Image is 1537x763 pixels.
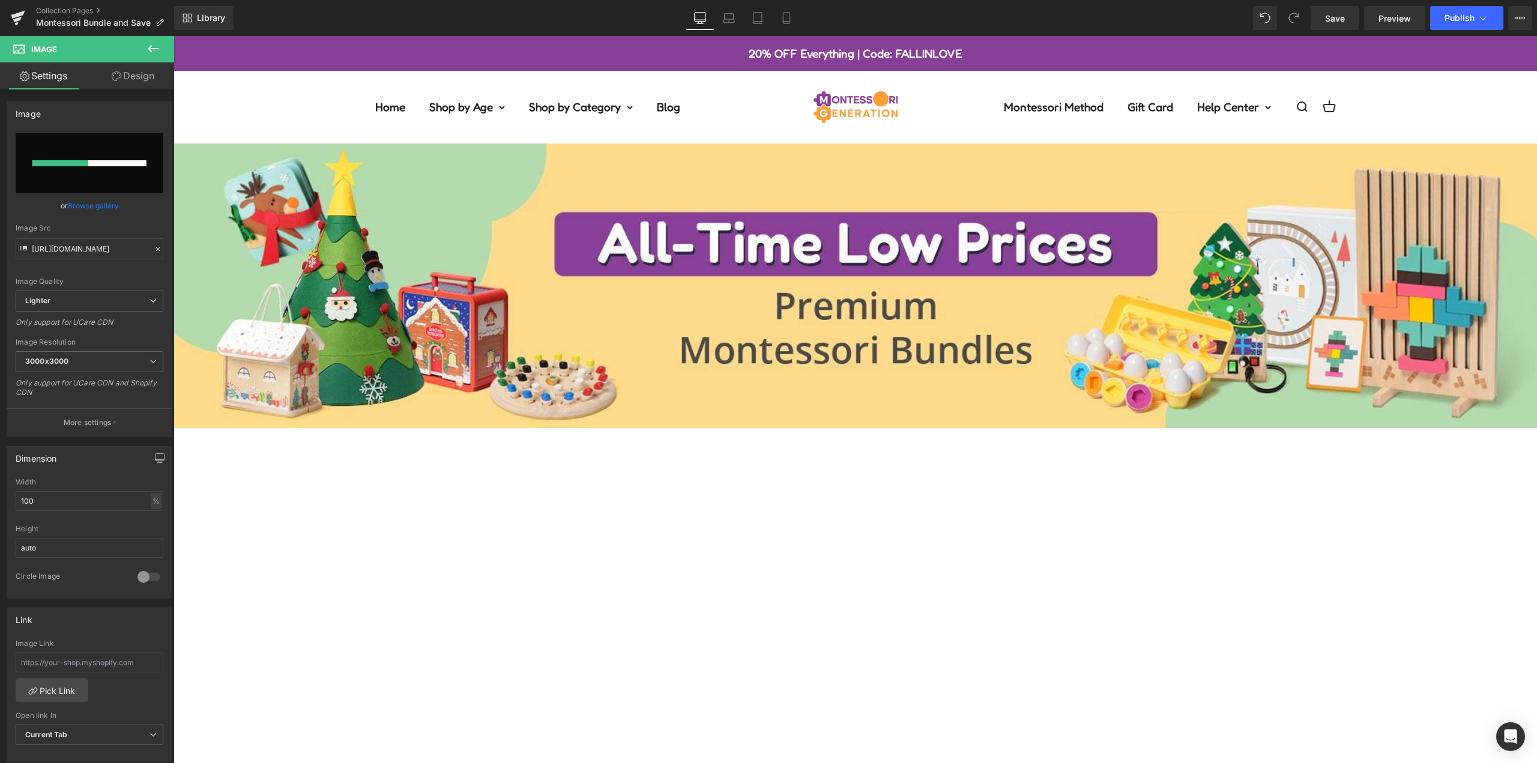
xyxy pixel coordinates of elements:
button: Redo [1282,6,1306,30]
span: Montessori Bundle and Save [36,18,151,28]
span: Save [1325,12,1345,25]
summary: Shop by Category [355,62,459,80]
button: Publish [1430,6,1503,30]
div: Only support for UCare CDN [16,318,163,335]
div: Image Resolution [16,338,163,346]
a: Desktop [686,6,714,30]
p: More settings [64,417,112,428]
input: auto [16,538,163,558]
div: % [151,493,162,509]
summary: Shop by Age [256,62,331,80]
b: Lighter [25,296,50,305]
span: Publish [1445,13,1475,23]
button: More settings [7,408,172,436]
a: Collection Pages [36,6,174,16]
input: https://your-shop.myshopify.com [16,653,163,672]
span: Image [31,44,57,54]
a: Mobile [772,6,801,30]
a: New Library [174,6,234,30]
img: Montessori Generation logo consisting of purple and orange letters spelling Montessori Generation. [640,55,724,87]
button: Undo [1253,6,1277,30]
summary: Help Center [1024,62,1098,80]
div: Image Src [16,224,163,232]
input: auto [16,491,163,511]
p: 20% OFF Everything | Code: FALLINLOVE [575,8,789,26]
div: Only support for UCare CDN and Shopify CDN [16,378,163,405]
div: Width [16,478,163,486]
a: Pick Link [16,678,88,702]
span: Library [197,13,225,23]
a: Design [89,62,177,89]
div: Image Quality [16,277,163,286]
div: Height [16,525,163,533]
div: Link [16,608,32,625]
a: Blog [483,64,507,78]
input: Link [16,238,163,259]
a: Montessori Method [830,64,930,78]
b: 3000x3000 [25,357,68,366]
div: Open Intercom Messenger [1496,722,1525,751]
div: Image Link [16,639,163,648]
div: Circle Image [16,571,125,584]
a: Browse gallery [68,195,119,216]
a: Gift Card [954,64,1000,78]
div: Image [16,102,41,119]
a: Home [202,64,232,78]
div: Dimension [16,447,57,463]
button: More [1508,6,1532,30]
a: Laptop [714,6,743,30]
b: Current Tab [25,730,68,739]
a: Preview [1364,6,1425,30]
a: Tablet [743,6,772,30]
div: Open link In [16,711,163,720]
span: Preview [1378,12,1411,25]
div: or [16,199,163,212]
